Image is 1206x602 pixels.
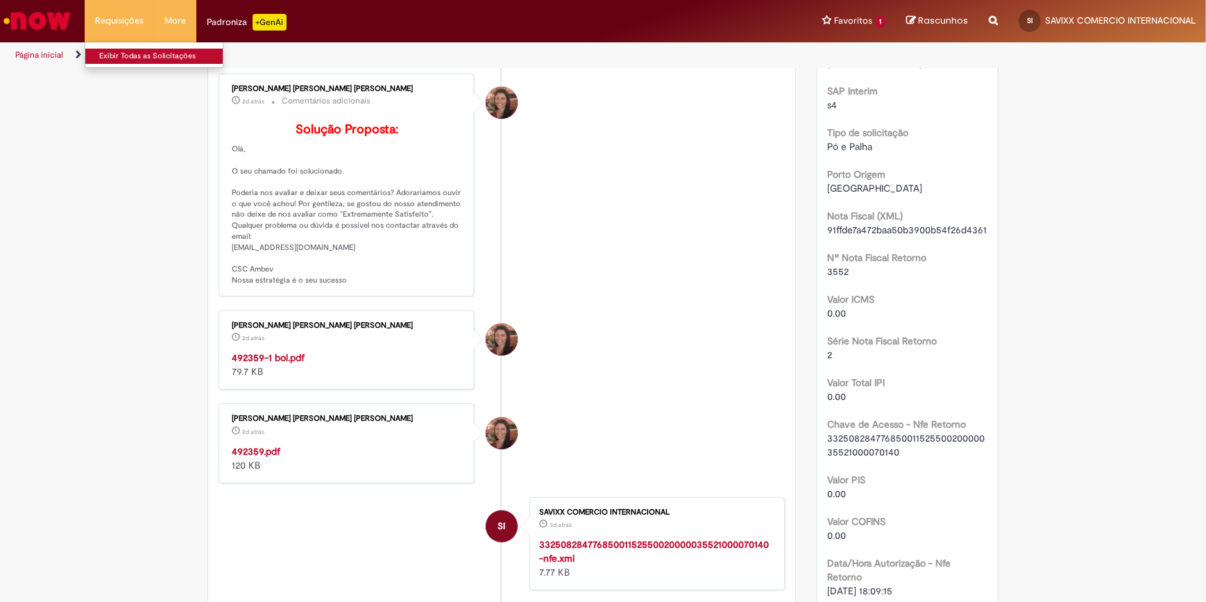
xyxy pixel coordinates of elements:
span: 2d atrás [242,97,264,106]
span: 33250828477685001152550020000035521000070140 [828,432,985,458]
b: Valor Total IPI [828,376,885,389]
span: Rascunhos [918,14,968,27]
a: Exibir Todas as Solicitações [85,49,238,64]
b: SAP Interim [828,85,878,97]
span: 2d atrás [242,334,264,342]
span: 91ffde7a472baa50b3900b54f26d4361 [828,224,987,236]
span: Requisições [95,14,144,28]
div: SAVIXX COMERCIO INTERNACIONAL [539,508,770,517]
ul: Trilhas de página [10,42,794,68]
time: 27/08/2025 18:11:54 [550,521,572,529]
b: Porto Origem [828,168,886,181]
div: SAVIXX COMERCIO INTERNACIONAL [486,510,518,542]
b: Valor PIS [828,474,866,486]
time: 27/08/2025 19:21:22 [242,97,264,106]
b: Série Nota Fiscal Retorno [828,335,937,347]
ul: Requisições [85,42,223,68]
div: 120 KB [232,444,463,472]
span: 3552 [828,265,849,278]
b: Nº Nota Fiscal Retorno [828,251,927,264]
b: Tipo de solicitação [828,126,909,139]
span: 0.00 [828,307,847,319]
b: Chave de Acesso - Nfe Retorno [828,418,967,430]
span: 2d atrás [242,428,264,436]
div: Selma Rosa Resende Marques [486,87,518,119]
a: Rascunhos [906,15,968,28]
a: 492359-1 bol.pdf [232,351,305,364]
div: 7.77 KB [539,537,770,579]
div: Selma Rosa Resende Marques [486,417,518,449]
b: Nota Fiscal (XML) [828,210,903,222]
span: 0.00 [828,529,847,542]
div: [PERSON_NAME] [PERSON_NAME] [PERSON_NAME] [232,415,463,423]
img: ServiceNow [1,7,73,35]
div: Selma Rosa Resende Marques [486,324,518,356]
time: 27/08/2025 19:21:08 [242,428,264,436]
div: [PERSON_NAME] [PERSON_NAME] [PERSON_NAME] [232,321,463,330]
span: 0.00 [828,487,847,500]
span: Pó e Palha [828,140,873,153]
p: Olá, O seu chamado foi solucionado. Poderia nos avaliar e deixar seus comentários? Adoraríamos ou... [232,123,463,285]
b: Data/Hora Autorização - Nfe Retorno [828,557,951,583]
time: 27/08/2025 19:21:08 [242,334,264,342]
a: Página inicial [15,49,63,60]
a: 492359.pdf [232,445,280,458]
span: More [164,14,186,28]
div: 79.7 KB [232,351,463,378]
div: Padroniza [207,14,287,31]
span: SAVIXX COMERCIO INTERNACIONAL [1045,15,1196,26]
span: 1 [875,16,885,28]
p: +GenAi [253,14,287,31]
span: Favoritos [834,14,872,28]
span: 3d atrás [550,521,572,529]
span: 2 [828,349,833,361]
span: [GEOGRAPHIC_DATA] [828,57,923,69]
a: 33250828477685001152550020000035521000070140-nfe.xml [539,538,769,565]
b: Valor ICMS [828,293,875,306]
b: Solução Proposta: [296,122,398,137]
span: [DATE] 18:09:15 [828,585,893,597]
div: [PERSON_NAME] [PERSON_NAME] [PERSON_NAME] [232,85,463,93]
span: SI [1027,16,1033,25]
span: [GEOGRAPHIC_DATA] [828,182,923,194]
b: Valor COFINS [828,515,886,528]
span: s4 [828,99,838,111]
span: 0.00 [828,390,847,403]
span: SI [498,510,505,543]
small: Comentários adicionais [282,95,371,107]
